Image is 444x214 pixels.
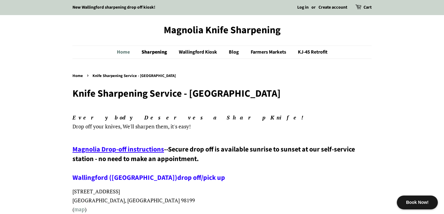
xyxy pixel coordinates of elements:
span: Knife Sharpening Service - [GEOGRAPHIC_DATA] [92,73,177,79]
span: Drop off your knives [72,123,120,130]
a: Farmers Markets [246,46,292,59]
a: Create account [319,4,347,10]
a: drop off/pick up [177,173,225,183]
a: Home [117,46,136,59]
nav: breadcrumbs [72,73,372,79]
li: or [311,4,316,11]
a: KJ-45 Retrofit [293,46,327,59]
a: Sharpening [137,46,173,59]
em: Everybody Deserves a Sharp Knife! [72,114,309,121]
a: Blog [224,46,245,59]
a: Wallingford Kiosk [174,46,223,59]
a: Magnolia Drop-off instructions [72,144,164,154]
span: -- [164,144,168,154]
a: Cart [364,4,372,11]
h1: Knife Sharpening Service - [GEOGRAPHIC_DATA] [72,88,372,99]
a: New Wallingford sharpening drop off kiosk! [72,4,155,10]
a: Magnolia Knife Sharpening [72,24,372,36]
a: map [74,206,85,213]
div: Book Now! [397,196,438,209]
a: Log in [297,4,309,10]
a: Home [72,73,84,79]
span: [STREET_ADDRESS] [GEOGRAPHIC_DATA], [GEOGRAPHIC_DATA] 98199 ( ) [72,188,195,213]
a: Wallingford ([GEOGRAPHIC_DATA]) [72,173,177,183]
span: › [87,71,90,79]
p: , We'll sharpen them, it's easy! [72,113,372,131]
span: Secure drop off is available sunrise to sunset at our self-service station - no need to make an a... [72,144,355,183]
